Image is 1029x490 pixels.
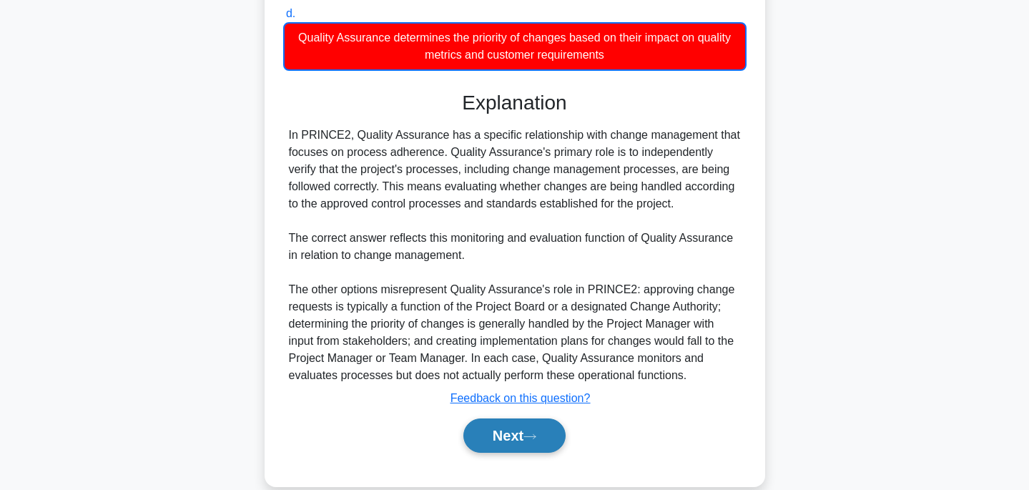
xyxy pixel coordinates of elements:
button: Next [463,418,566,453]
div: Quality Assurance determines the priority of changes based on their impact on quality metrics and... [283,22,747,71]
a: Feedback on this question? [451,392,591,404]
div: In PRINCE2, Quality Assurance has a specific relationship with change management that focuses on ... [289,127,741,384]
span: d. [286,7,295,19]
h3: Explanation [292,91,738,115]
